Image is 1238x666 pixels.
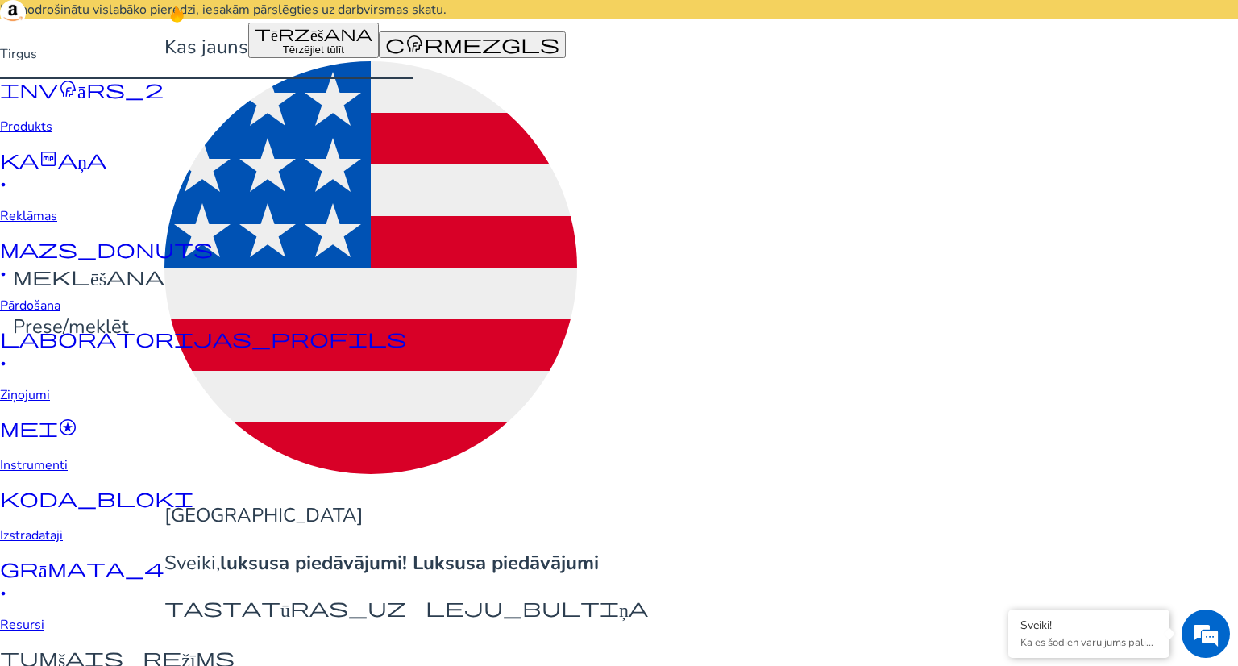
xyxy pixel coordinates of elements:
p: Kā es šodien varu jums palīdzēt? [1020,635,1157,650]
font: Kā es šodien varu jums palīdzēt? [1020,635,1172,650]
button: centrmezgls [379,31,566,58]
div: Sveiki! [1020,618,1157,633]
font: centrmezgls [385,32,559,55]
font: Sveiki! [1020,618,1052,633]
